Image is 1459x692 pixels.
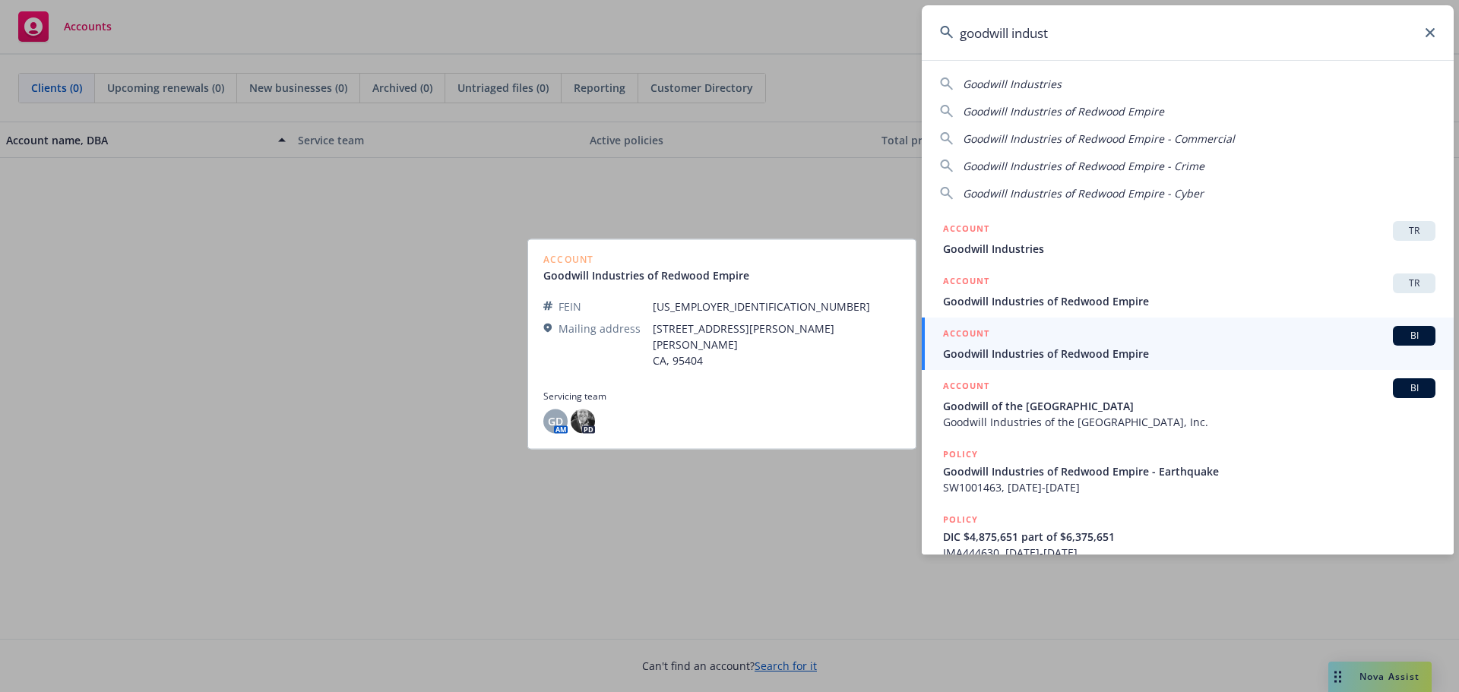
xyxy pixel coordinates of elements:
span: Goodwill Industries of Redwood Empire - Cyber [963,186,1204,201]
input: Search... [922,5,1454,60]
span: Goodwill Industries [963,77,1062,91]
span: Goodwill Industries of Redwood Empire [943,346,1435,362]
h5: ACCOUNT [943,221,989,239]
h5: ACCOUNT [943,326,989,344]
h5: ACCOUNT [943,273,989,292]
span: Goodwill Industries of the [GEOGRAPHIC_DATA], Inc. [943,414,1435,430]
span: Goodwill Industries of Redwood Empire - Crime [963,159,1204,173]
span: Goodwill Industries of Redwood Empire [943,293,1435,309]
span: SW1001463, [DATE]-[DATE] [943,479,1435,495]
span: DIC $4,875,651 part of $6,375,651 [943,529,1435,545]
a: ACCOUNTBIGoodwill Industries of Redwood Empire [922,318,1454,370]
a: POLICYGoodwill Industries of Redwood Empire - EarthquakeSW1001463, [DATE]-[DATE] [922,438,1454,504]
span: Goodwill Industries [943,241,1435,257]
a: ACCOUNTTRGoodwill Industries [922,213,1454,265]
a: ACCOUNTBIGoodwill of the [GEOGRAPHIC_DATA]Goodwill Industries of the [GEOGRAPHIC_DATA], Inc. [922,370,1454,438]
span: TR [1399,224,1429,238]
span: BI [1399,329,1429,343]
span: Goodwill Industries of Redwood Empire - Earthquake [943,463,1435,479]
span: Goodwill Industries of Redwood Empire - Commercial [963,131,1235,146]
span: BI [1399,381,1429,395]
span: Goodwill of the [GEOGRAPHIC_DATA] [943,398,1435,414]
h5: POLICY [943,447,978,462]
h5: ACCOUNT [943,378,989,397]
span: TR [1399,276,1429,290]
span: Goodwill Industries of Redwood Empire [963,104,1164,118]
a: ACCOUNTTRGoodwill Industries of Redwood Empire [922,265,1454,318]
h5: POLICY [943,512,978,527]
span: IMA444630, [DATE]-[DATE] [943,545,1435,561]
a: POLICYDIC $4,875,651 part of $6,375,651IMA444630, [DATE]-[DATE] [922,504,1454,569]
